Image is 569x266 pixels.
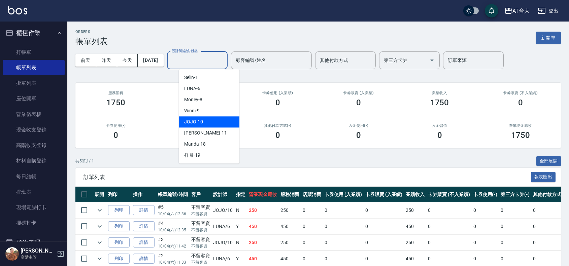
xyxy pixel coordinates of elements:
div: AT台大 [512,7,530,15]
button: 列印 [108,254,130,264]
p: 10/04 (六) 11:33 [158,259,188,265]
td: 250 [279,202,301,218]
a: 座位開單 [3,91,65,106]
button: 列印 [108,237,130,248]
th: 指定 [234,187,247,202]
div: 不留客資 [191,220,210,227]
h3: 0 [356,98,361,107]
button: expand row [95,205,105,215]
td: 0 [499,219,531,234]
h3: 0 [437,130,442,140]
td: N [234,235,247,251]
a: 打帳單 [3,44,65,60]
th: 展開 [93,187,106,202]
button: 列印 [108,221,130,232]
button: 前天 [75,54,96,67]
td: JOJO /10 [211,235,234,251]
td: N [234,202,247,218]
p: 不留客資 [191,211,210,217]
th: 帳單編號/時間 [156,187,190,202]
button: expand row [95,221,105,231]
button: Open [427,55,437,66]
h2: 其他付款方式(-) [245,123,310,128]
td: 0 [499,235,531,251]
h3: 服務消費 [83,91,148,95]
span: [PERSON_NAME] -11 [184,129,227,137]
h2: 業績收入 [407,91,472,95]
div: 不留客資 [191,252,210,259]
td: JOJO /10 [211,202,234,218]
td: 0 [323,219,364,234]
a: 材料自購登錄 [3,153,65,168]
td: 0 [531,202,568,218]
div: 不留客資 [191,236,210,243]
a: 掛單列表 [3,75,65,91]
button: expand row [95,237,105,248]
td: 0 [301,235,323,251]
h2: 店販消費 [164,91,229,95]
h3: 1750 [106,98,125,107]
p: 10/04 (六) 12:35 [158,227,188,233]
th: 服務消費 [279,187,301,202]
a: 現場電腦打卡 [3,200,65,215]
a: 掃碼打卡 [3,215,65,231]
th: 第三方卡券(-) [499,187,531,202]
th: 卡券販賣 (入業績) [364,187,404,202]
td: 0 [531,235,568,251]
label: 設計師編號/姓名 [172,48,198,53]
span: Manda -18 [184,141,206,148]
td: 250 [247,235,279,251]
p: 不留客資 [191,243,210,249]
th: 卡券使用 (入業績) [323,187,364,202]
p: 共 5 筆, 1 / 1 [75,158,94,164]
td: 0 [472,235,499,251]
p: 不留客資 [191,227,210,233]
th: 設計師 [211,187,234,202]
button: 登出 [535,5,561,17]
a: 詳情 [133,205,155,216]
td: 0 [472,219,499,234]
button: 預約管理 [3,234,65,251]
a: 詳情 [133,237,155,248]
td: 0 [364,202,404,218]
td: 0 [323,235,364,251]
button: 櫃檯作業 [3,24,65,42]
button: 列印 [108,205,130,216]
a: 高階收支登錄 [3,138,65,153]
h3: 0 [518,98,523,107]
button: 今天 [117,54,138,67]
th: 營業現金應收 [247,187,279,202]
h2: 營業現金應收 [488,123,553,128]
span: Money -8 [184,96,202,103]
a: 詳情 [133,221,155,232]
button: 昨天 [96,54,117,67]
td: 0 [472,202,499,218]
th: 卡券使用(-) [472,187,499,202]
span: 訂單列表 [83,174,531,181]
td: 0 [364,235,404,251]
th: 操作 [131,187,156,202]
span: JOJO -10 [184,118,203,125]
td: 0 [301,202,323,218]
button: 全部展開 [536,156,561,166]
div: 不留客資 [191,204,210,211]
h3: 0 [275,98,280,107]
td: #4 [156,219,190,234]
td: 0 [426,202,471,218]
h2: 卡券販賣 (不入業績) [488,91,553,95]
th: 列印 [106,187,131,202]
button: save [485,4,498,17]
h2: 第三方卡券(-) [164,123,229,128]
span: 祥哥 -19 [184,152,200,159]
a: 詳情 [133,254,155,264]
img: Person [5,247,19,261]
td: 0 [499,202,531,218]
span: Selin -1 [184,74,198,81]
a: 報表匯出 [531,174,556,180]
a: 帳單列表 [3,60,65,75]
td: 250 [404,202,426,218]
td: 250 [247,202,279,218]
td: 0 [364,219,404,234]
a: 新開單 [536,34,561,41]
a: 排班表 [3,184,65,200]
